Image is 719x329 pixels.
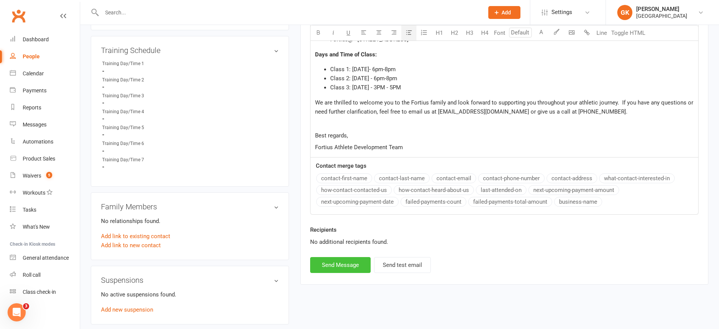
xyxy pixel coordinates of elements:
[478,173,545,183] button: contact-phone-number
[330,84,401,91] span: Class 3: [DATE] - 3PM - 5PM
[401,197,466,207] button: failed-payments-count
[509,28,532,37] input: Default
[102,164,279,170] strong: -
[101,46,279,55] h3: Training Schedule
[102,156,165,164] div: Training Day/Time 7
[10,184,80,201] a: Workouts
[310,225,337,234] label: Recipients
[316,185,392,195] button: how-contact-contacted-us
[315,51,377,58] span: Days and Time of Class:
[10,65,80,82] a: Calendar
[10,82,80,99] a: Payments
[476,185,526,195] button: last-attended-on
[316,197,399,207] button: next-upcoming-payment-date
[551,4,572,21] span: Settings
[432,173,476,183] button: contact-email
[10,267,80,284] a: Roll call
[554,197,602,207] button: business-name
[102,115,279,122] strong: -
[10,31,80,48] a: Dashboard
[609,25,647,41] button: Toggle HTML
[8,303,26,321] iframe: Intercom live chat
[502,9,511,16] span: Add
[432,25,447,41] button: H1
[488,6,520,19] button: Add
[46,172,52,178] span: 5
[10,284,80,301] a: Class kiosk mode
[447,25,462,41] button: H2
[101,276,279,284] h3: Suspensions
[547,173,597,183] button: contact-address
[102,60,165,67] div: Training Day/Time 1
[330,66,396,73] span: Class 1: [DATE]- 6pm-8pm
[10,167,80,184] a: Waivers 5
[341,25,356,41] button: U
[102,68,279,75] strong: -
[394,185,474,195] button: how-contact-heard-about-us
[636,6,687,12] div: [PERSON_NAME]
[101,203,279,211] h3: Family Members
[462,25,477,41] button: H3
[315,144,403,151] span: Fortius Athlete Development Team
[23,207,36,213] div: Tasks
[23,53,40,59] div: People
[23,104,41,111] div: Reports
[10,218,80,235] a: What's New
[102,108,165,115] div: Training Day/Time 4
[101,241,161,250] a: Add link to new contact
[477,25,492,41] button: H4
[23,289,56,295] div: Class check-in
[23,303,29,309] span: 3
[528,185,619,195] button: next-upcoming-payment-amount
[617,5,632,20] div: GK
[23,224,50,230] div: What's New
[23,156,55,162] div: Product Sales
[23,87,47,94] div: Payments
[310,237,699,246] div: No additional recipients found.
[23,173,41,179] div: Waivers
[23,139,53,145] div: Automations
[23,255,69,261] div: General attendance
[310,257,371,273] button: Send Message
[23,122,47,128] div: Messages
[102,131,279,138] strong: -
[102,92,165,100] div: Training Day/Time 3
[316,173,372,183] button: contact-first-name
[492,25,507,41] button: Font
[101,217,279,226] p: No relationships found.
[330,75,397,82] span: Class 2: [DATE] - 6pm-8pm
[10,201,80,218] a: Tasks
[101,306,153,313] a: Add new suspension
[316,161,366,170] label: Contact merge tags
[23,36,49,42] div: Dashboard
[330,36,408,43] span: Fortius@ - [STREET_ADDRESS]
[10,133,80,150] a: Automations
[99,7,478,18] input: Search...
[101,290,279,299] p: No active suspensions found.
[9,6,28,25] a: Clubworx
[102,76,165,84] div: Training Day/Time 2
[10,48,80,65] a: People
[374,257,431,273] button: Send test email
[636,12,687,19] div: [GEOGRAPHIC_DATA]
[23,190,45,196] div: Workouts
[10,116,80,133] a: Messages
[346,30,350,36] span: U
[315,132,348,139] span: Best regards,
[102,148,279,154] strong: -
[102,84,279,90] strong: -
[534,25,549,41] button: A
[10,249,80,267] a: General attendance kiosk mode
[315,99,695,115] span: We are thrilled to welcome you to the Fortius family and look forward to supporting you throughou...
[10,99,80,116] a: Reports
[468,197,552,207] button: failed-payments-total-amount
[594,25,609,41] button: Line
[102,124,165,131] div: Training Day/Time 5
[23,272,40,278] div: Roll call
[23,70,44,76] div: Calendar
[10,150,80,167] a: Product Sales
[102,140,165,147] div: Training Day/Time 6
[102,100,279,106] strong: -
[599,173,675,183] button: what-contact-interested-in
[101,232,170,241] a: Add link to existing contact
